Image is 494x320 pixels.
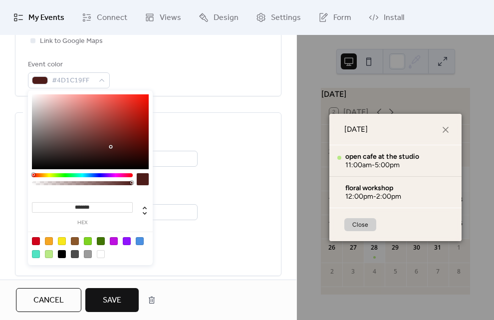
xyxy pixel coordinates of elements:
button: Close [344,218,376,231]
span: Form [333,12,351,24]
span: My Events [28,12,64,24]
a: Connect [74,4,135,31]
div: Event color [28,59,108,71]
div: #D0021B [32,237,40,245]
a: Settings [248,4,308,31]
span: Settings [271,12,301,24]
div: floral workshop [345,184,401,192]
div: #F5A623 [45,237,53,245]
div: #B8E986 [45,250,53,258]
a: My Events [6,4,72,31]
div: #4A90E2 [136,237,144,245]
span: #4D1C19FF [52,75,94,87]
div: #8B572A [71,237,79,245]
span: Views [160,12,181,24]
div: #000000 [58,250,66,258]
button: Save [85,288,139,312]
span: 5:00pm [375,161,400,169]
a: Form [311,4,359,31]
span: - [373,192,376,201]
span: Link to Google Maps [40,35,103,47]
div: #50E3C2 [32,250,40,258]
span: Cancel [33,295,64,307]
div: open cafe at the studio [345,152,419,161]
span: Connect [97,12,127,24]
span: Design [214,12,239,24]
span: 12:00pm [345,192,373,201]
a: Install [361,4,412,31]
span: 2:00pm [376,192,401,201]
span: Save [103,295,121,307]
div: #4A4A4A [71,250,79,258]
div: #FFFFFF [97,250,105,258]
span: 11:00am [345,161,372,169]
label: hex [32,220,133,226]
div: #417505 [97,237,105,245]
a: Design [191,4,246,31]
div: #9013FE [123,237,131,245]
span: - [372,161,375,169]
span: Hide end time [40,257,83,269]
div: #7ED321 [84,237,92,245]
div: #BD10E0 [110,237,118,245]
button: Cancel [16,288,81,312]
span: [DATE] [344,124,368,135]
div: #9B9B9B [84,250,92,258]
a: Views [137,4,189,31]
div: #F8E71C [58,237,66,245]
span: Install [384,12,404,24]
